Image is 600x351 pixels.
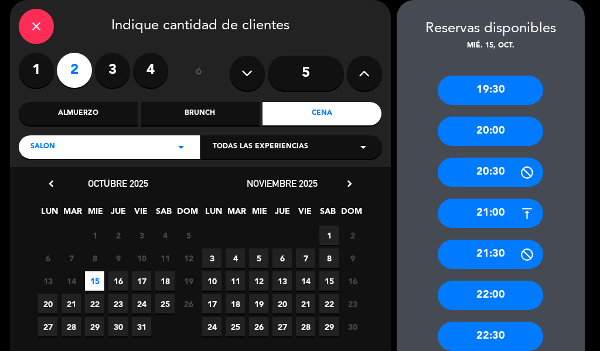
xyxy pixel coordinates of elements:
[295,205,315,224] span: VIE
[272,248,292,268] span: 6
[272,317,292,336] span: 27
[132,248,151,268] span: 10
[296,271,315,291] span: 14
[108,294,128,313] span: 23
[57,53,92,88] label: 2
[155,248,175,268] span: 11
[85,271,104,291] span: 15
[19,53,54,88] label: 1
[155,226,175,245] span: 4
[204,205,223,224] span: LUN
[343,294,362,313] span: 23
[202,271,221,291] span: 10
[226,317,245,336] span: 25
[397,40,585,52] div: mié. 15, oct.
[132,226,151,245] span: 3
[155,271,175,291] span: 18
[179,294,198,313] span: 26
[86,205,105,224] span: MIE
[85,248,104,268] span: 8
[296,294,315,313] span: 21
[343,317,362,336] span: 30
[62,294,81,313] span: 21
[62,248,81,268] span: 7
[438,158,543,187] div: 20:30
[63,205,82,224] span: MAR
[202,294,221,313] span: 17
[132,317,151,336] span: 31
[132,271,151,291] span: 17
[249,248,268,268] span: 5
[179,271,198,291] span: 19
[29,19,43,33] i: close
[19,102,138,125] div: Almuerzo
[40,205,59,224] span: LUN
[249,317,268,336] span: 26
[38,317,57,336] span: 27
[247,178,318,189] span: noviembre 2025
[226,271,245,291] span: 11
[95,53,130,88] label: 3
[356,140,370,154] i: arrow_drop_down
[272,205,292,224] span: JUE
[438,322,543,351] div: 22:30
[250,205,269,224] span: MIE
[343,226,362,245] span: 2
[262,102,381,125] div: Cena
[19,9,382,44] div: Indique cantidad de clientes
[88,178,148,189] span: octubre 2025
[202,248,221,268] span: 3
[397,18,585,40] div: Reservas disponibles
[131,205,151,224] span: VIE
[154,205,173,224] span: SAB
[319,248,339,268] span: 8
[249,271,268,291] span: 12
[438,240,543,269] div: 21:30
[202,317,221,336] span: 24
[227,205,246,224] span: MAR
[45,178,57,190] i: chevron_left
[438,117,543,146] div: 20:00
[343,248,362,268] span: 9
[296,248,315,268] span: 7
[272,294,292,313] span: 20
[38,271,57,291] span: 13
[226,248,245,268] span: 4
[62,271,81,291] span: 14
[108,317,128,336] span: 30
[318,205,337,224] span: SAB
[341,205,360,224] span: DOM
[438,76,543,105] div: 19:30
[132,294,151,313] span: 24
[38,248,57,268] span: 6
[180,53,218,94] div: ó
[133,53,168,88] label: 4
[85,294,104,313] span: 22
[108,226,128,245] span: 2
[177,205,196,224] span: DOM
[438,281,543,310] div: 22:00
[108,271,128,291] span: 16
[38,294,57,313] span: 20
[62,317,81,336] span: 28
[141,102,260,125] div: Brunch
[179,226,198,245] span: 5
[319,294,339,313] span: 22
[213,141,308,153] span: Todas las experiencias
[319,317,339,336] span: 29
[319,271,339,291] span: 15
[174,140,188,154] i: arrow_drop_down
[155,294,175,313] span: 25
[85,317,104,336] span: 29
[319,226,339,245] span: 1
[108,248,128,268] span: 9
[343,178,356,190] i: chevron_right
[30,141,55,153] span: SALON
[438,199,543,228] div: 21:00
[85,226,104,245] span: 1
[249,294,268,313] span: 19
[108,205,128,224] span: JUE
[272,271,292,291] span: 13
[343,271,362,291] span: 16
[296,317,315,336] span: 28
